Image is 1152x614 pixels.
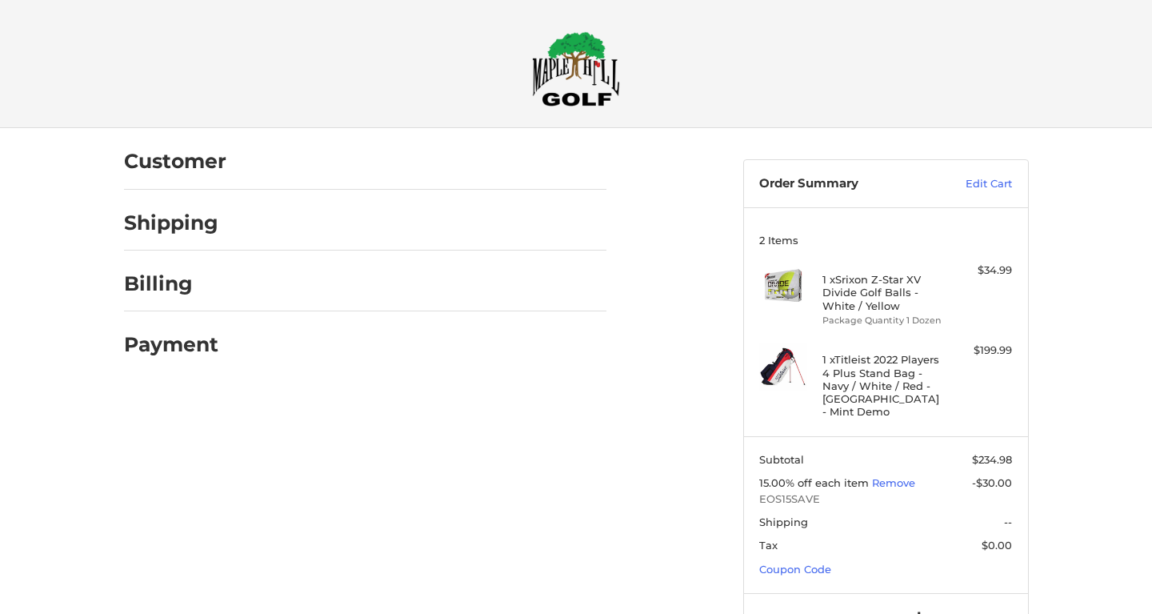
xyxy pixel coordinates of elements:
a: Remove [872,476,915,489]
h4: 1 x Titleist 2022 Players 4 Plus Stand Bag - Navy / White / Red - [GEOGRAPHIC_DATA] - Mint Demo [822,353,945,418]
span: Tax [759,539,778,552]
div: $34.99 [949,263,1012,279]
h3: 2 Items [759,234,1012,247]
span: EOS15SAVE [759,492,1012,508]
a: Edit Cart [931,176,1012,192]
span: $0.00 [982,539,1012,552]
li: Package Quantity 1 Dozen [822,314,945,327]
h2: Customer [124,149,226,174]
h3: Order Summary [759,176,931,192]
h2: Shipping [124,211,218,235]
h2: Billing [124,271,218,296]
span: 15.00% off each item [759,476,872,489]
span: Shipping [759,516,808,528]
span: Subtotal [759,453,804,466]
h4: 1 x Srixon Z-Star XV Divide Golf Balls - White / Yellow [822,273,945,312]
img: Maple Hill Golf [532,31,620,106]
span: $234.98 [972,453,1012,466]
div: $199.99 [949,343,1012,359]
span: -- [1004,516,1012,528]
h2: Payment [124,332,218,357]
span: -$30.00 [972,476,1012,489]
